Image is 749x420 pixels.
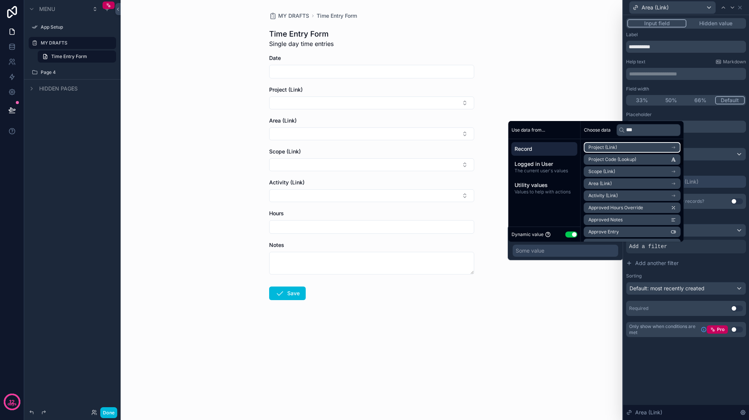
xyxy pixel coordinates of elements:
span: Use data from... [512,127,545,133]
label: Placeholder [626,112,652,118]
button: Default [626,148,746,161]
p: 12 [9,398,15,406]
span: Choose data [584,127,611,133]
button: Select Button [269,158,474,171]
p: days [8,401,17,407]
button: Default: most recently created [626,282,746,295]
button: Select Button [269,127,474,140]
span: Markdown [723,59,746,65]
span: Time Entry Form [51,54,87,60]
button: Select Button [269,97,474,109]
span: Hidden pages [39,85,78,92]
button: Done [100,407,117,418]
label: Help text [626,59,645,65]
button: Add another filter [626,256,746,270]
button: Area (Link) [629,1,716,14]
button: 66% [686,96,715,104]
button: Default [715,96,745,104]
span: Dynamic value [512,231,544,238]
button: Input field [627,19,686,28]
div: scrollable content [626,68,746,80]
label: Label [626,32,638,38]
a: MY DRAFTS [269,12,309,20]
button: 33% [627,96,657,104]
span: Hours [269,210,284,216]
button: Save [269,287,306,300]
span: The current user's values [515,168,574,174]
span: Only show when conditions are met [629,323,698,336]
span: Logged in User [515,160,574,168]
span: Single day time entries [269,39,334,48]
span: Notes [269,242,284,248]
a: Time Entry Form [38,51,116,63]
h1: Time Entry Form [269,29,334,39]
span: MY DRAFTS [278,12,309,20]
label: Sorting [626,273,642,279]
span: Area (Link) [635,409,662,416]
span: Area (Link) [269,117,297,124]
span: Project (Link) [269,86,303,93]
div: Required [629,305,648,311]
a: Time Entry Form [317,12,357,20]
label: App Setup [41,24,112,30]
div: Some value [516,247,544,254]
span: Add another filter [635,259,679,267]
span: Pro [717,326,724,333]
span: Area (Link) [642,4,669,11]
span: Menu [39,5,55,13]
span: Record [515,145,574,153]
span: Activity (Link) [269,179,305,185]
label: Field width [626,86,649,92]
div: scrollable content [509,139,581,201]
button: Hidden value [686,19,745,28]
label: MY DRAFTS [41,40,112,46]
button: Select Button [269,189,474,202]
button: 50% [657,96,686,104]
span: Utility values [515,181,574,189]
span: Add a filter [629,243,667,250]
a: Markdown [715,59,746,65]
span: Date [269,55,281,61]
span: Values to help with actions [515,189,574,195]
span: Scope (Link) [269,148,301,155]
span: Default: most recently created [630,285,705,291]
label: Page 4 [41,69,112,75]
